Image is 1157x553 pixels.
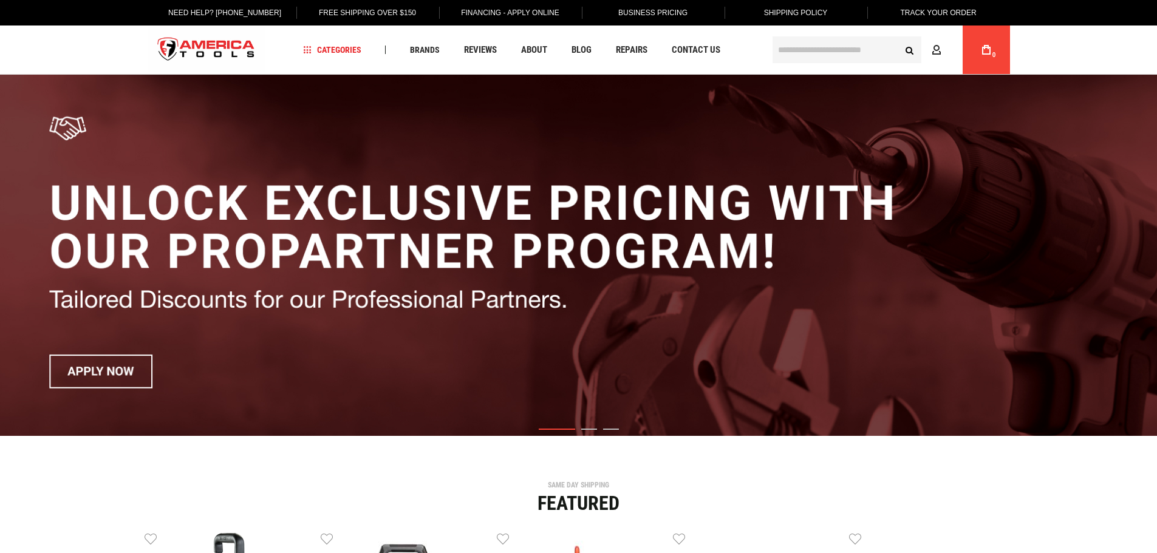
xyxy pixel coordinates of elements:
[566,42,597,58] a: Blog
[464,46,497,55] span: Reviews
[410,46,440,54] span: Brands
[148,27,265,73] a: store logo
[459,42,502,58] a: Reviews
[572,46,592,55] span: Blog
[516,42,553,58] a: About
[666,42,726,58] a: Contact Us
[898,38,921,61] button: Search
[992,52,996,58] span: 0
[521,46,547,55] span: About
[298,42,367,58] a: Categories
[303,46,361,54] span: Categories
[145,481,1013,489] div: SAME DAY SHIPPING
[616,46,647,55] span: Repairs
[404,42,445,58] a: Brands
[610,42,653,58] a: Repairs
[148,27,265,73] img: America Tools
[764,8,828,17] span: Shipping Policy
[975,25,998,74] a: 0
[145,494,1013,513] div: Featured
[672,46,720,55] span: Contact Us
